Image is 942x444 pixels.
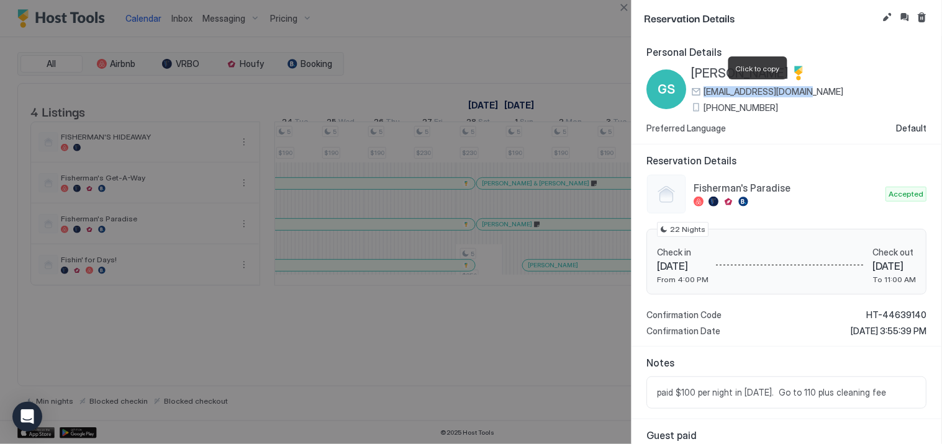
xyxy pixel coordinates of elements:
[694,182,881,194] span: Fisherman's Paradise
[647,309,722,321] span: Confirmation Code
[873,275,917,284] span: To 11:00 AM
[647,357,927,369] span: Notes
[873,247,917,258] span: Check out
[873,260,917,272] span: [DATE]
[692,66,789,81] span: [PERSON_NAME]
[658,275,709,284] span: From 4:00 PM
[645,10,877,25] span: Reservation Details
[736,64,780,73] span: Click to copy
[647,326,721,337] span: Confirmation Date
[880,10,895,25] button: Edit reservation
[704,102,779,113] span: [PHONE_NUMBER]
[671,224,706,235] span: 22 Nights
[897,123,927,134] span: Default
[658,80,676,99] span: GS
[915,10,930,25] button: Cancel reservation
[658,247,709,258] span: Check in
[867,309,927,321] span: HT-44639140
[897,10,912,25] button: Inbox
[647,429,927,442] span: Guest paid
[647,154,927,167] span: Reservation Details
[889,189,924,200] span: Accepted
[851,326,927,337] span: [DATE] 3:55:39 PM
[647,123,727,134] span: Preferred Language
[658,387,917,398] span: paid $100 per night in [DATE]. Go to 110 plus cleaning fee
[658,260,709,272] span: [DATE]
[647,46,927,58] span: Personal Details
[12,402,42,432] div: Open Intercom Messenger
[704,86,844,97] span: [EMAIL_ADDRESS][DOMAIN_NAME]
